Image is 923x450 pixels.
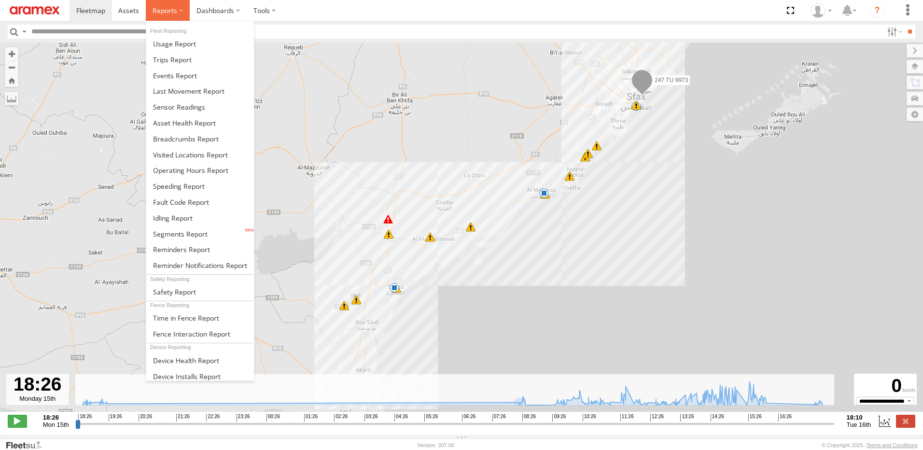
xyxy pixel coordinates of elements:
[237,414,250,422] span: 23:26
[20,25,28,39] label: Search Query
[109,414,122,422] span: 19:26
[384,229,393,239] div: 14
[631,100,641,110] div: 5
[492,414,506,422] span: 07:26
[418,442,454,448] div: Version: 307.00
[266,414,280,422] span: 00:26
[822,442,918,448] div: © Copyright 2025 -
[146,115,254,131] a: Asset Health Report
[146,352,254,368] a: Device Health Report
[748,414,762,422] span: 15:26
[43,414,69,421] strong: 18:26
[680,414,694,422] span: 13:26
[146,131,254,147] a: Breadcrumbs Report
[146,52,254,68] a: Trips Report
[711,414,724,422] span: 14:26
[304,414,318,422] span: 01:26
[78,414,92,422] span: 18:26
[146,36,254,52] a: Usage Report
[552,414,566,422] span: 09:26
[425,232,435,242] div: 7
[462,414,475,422] span: 06:26
[146,210,254,226] a: Idling Report
[522,414,536,422] span: 08:26
[146,226,254,242] a: Segments Report
[146,368,254,384] a: Device Installs Report
[896,415,915,427] label: Close
[5,74,18,87] button: Zoom Home
[5,60,18,74] button: Zoom out
[146,147,254,163] a: Visited Locations Report
[43,421,69,428] span: Mon 15th Sep 2025
[867,442,918,448] a: Terms and Conditions
[5,47,18,60] button: Zoom in
[146,284,254,300] a: Safety Report
[146,162,254,178] a: Asset Operating Hours Report
[146,194,254,210] a: Fault Code Report
[334,414,348,422] span: 02:26
[847,414,871,421] strong: 18:10
[424,414,438,422] span: 05:26
[146,99,254,115] a: Sensor Readings
[364,414,378,422] span: 03:26
[394,414,408,422] span: 04:26
[139,414,152,422] span: 20:26
[146,68,254,84] a: Full Events Report
[907,108,923,121] label: Map Settings
[847,421,871,428] span: Tue 16th Sep 2025
[10,6,60,14] img: aramex-logo.svg
[146,310,254,326] a: Time in Fences Report
[146,326,254,342] a: Fence Interaction Report
[146,83,254,99] a: Last Movement Report
[8,415,27,427] label: Play/Stop
[620,414,634,422] span: 11:26
[583,414,596,422] span: 10:26
[146,242,254,258] a: Reminders Report
[146,178,254,194] a: Fleet Speed Report
[807,3,835,18] div: Ahmed Khanfir
[655,77,688,84] span: 247 TU 9973
[5,440,50,450] a: Visit our Website
[650,414,664,422] span: 12:26
[146,257,254,273] a: Service Reminder Notifications Report
[855,375,915,397] div: 0
[5,92,18,105] label: Measure
[869,3,885,18] i: ?
[176,414,190,422] span: 21:26
[206,414,220,422] span: 22:26
[778,414,792,422] span: 16:26
[883,25,904,39] label: Search Filter Options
